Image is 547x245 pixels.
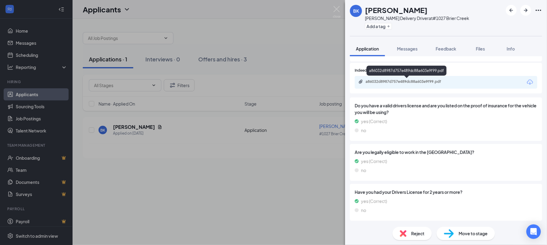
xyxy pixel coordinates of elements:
[366,79,450,84] div: a86032d8987d757e489dc88a603e9f99.pdf
[361,167,366,174] span: no
[535,7,542,14] svg: Ellipses
[361,207,366,214] span: no
[355,189,537,195] span: Have you had your Drivers License for 2 years or more?
[411,230,425,237] span: Reject
[361,198,387,204] span: yes (Correct)
[507,46,515,51] span: Info
[459,230,488,237] span: Move to stage
[361,158,387,165] span: yes (Correct)
[356,46,379,51] span: Application
[361,118,387,125] span: yes (Correct)
[355,68,381,73] span: Indeed Resume
[520,5,531,16] button: ArrowRight
[365,23,392,29] button: PlusAdd a tag
[355,149,537,155] span: Are you legally eligible to work in the [GEOGRAPHIC_DATA]?
[526,79,534,86] svg: Download
[358,79,363,84] svg: Paperclip
[367,66,447,76] div: a86032d8987d757e489dc88a603e9f99.pdf
[522,7,529,14] svg: ArrowRight
[355,102,537,116] span: Do you have a valid drivers license and are you listed on the proof of insurance for the vehicle ...
[365,15,469,21] div: [PERSON_NAME] Delivery Driver at #1027 Brier Creek
[476,46,485,51] span: Files
[358,79,456,85] a: Paperclipa86032d8987d757e489dc88a603e9f99.pdf
[436,46,456,51] span: Feedback
[397,46,418,51] span: Messages
[353,8,359,14] div: BK
[508,7,515,14] svg: ArrowLeftNew
[387,24,390,28] svg: Plus
[506,5,517,16] button: ArrowLeftNew
[361,127,366,134] span: no
[526,224,541,239] div: Open Intercom Messenger
[365,5,428,15] h1: [PERSON_NAME]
